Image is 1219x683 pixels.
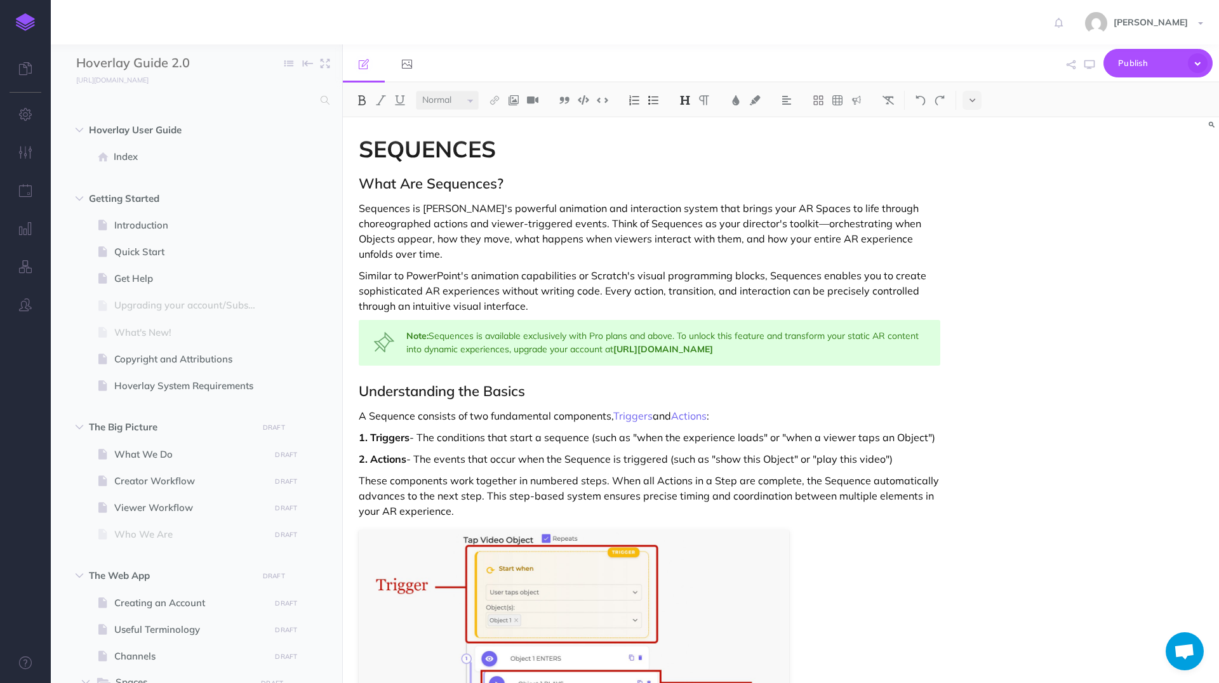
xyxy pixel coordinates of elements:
p: These components work together in numbered steps. When all Actions in a Step are complete, the Se... [359,473,940,519]
strong: SEQUENCES [359,135,496,163]
span: Hoverlay User Guide [89,123,250,138]
span: Creating an Account [114,595,266,611]
small: [URL][DOMAIN_NAME] [76,76,149,84]
button: DRAFT [270,501,302,515]
span: What's New! [114,325,266,340]
img: Paragraph button [698,95,710,105]
img: Add video button [527,95,538,105]
p: - The events that occur when the Sequence is triggered (such as "show this Object" or "play this ... [359,451,940,467]
a: [URL][DOMAIN_NAME] [51,73,161,86]
button: DRAFT [270,448,302,462]
img: Underline button [394,95,406,105]
h2: What Are Sequences? [359,176,940,191]
img: Create table button [832,95,843,105]
span: Quick Start [114,244,266,260]
span: What We Do [114,447,266,462]
p: Sequences is [PERSON_NAME]'s powerful animation and interaction system that brings your AR Spaces... [359,201,940,262]
img: Undo [915,95,926,105]
button: DRAFT [270,649,302,664]
span: Index [114,149,266,164]
small: DRAFT [275,531,297,539]
img: Italic button [375,95,387,105]
a: Actions [671,409,707,422]
img: Text background color button [749,95,761,105]
a: [URL][DOMAIN_NAME] [613,343,713,355]
img: Ordered list button [629,95,640,105]
button: DRAFT [270,474,302,489]
small: DRAFT [275,504,297,512]
small: DRAFT [275,653,297,661]
img: logo-mark.svg [16,13,35,31]
img: Clear styles button [883,95,894,105]
strong: 1. Triggers [359,431,410,444]
img: Text color button [730,95,742,105]
span: Creator Workflow [114,474,266,489]
button: DRAFT [258,569,290,583]
div: Open chat [1166,632,1204,670]
small: DRAFT [275,451,297,459]
span: Who We Are [114,527,266,542]
img: 77ccc8640e6810896caf63250b60dd8b.jpg [1085,12,1107,34]
button: DRAFT [270,623,302,637]
img: Bold button [356,95,368,105]
small: DRAFT [275,477,297,486]
img: Code block button [578,95,589,105]
input: Search [76,89,313,112]
img: Redo [934,95,945,105]
span: [PERSON_NAME] [1107,17,1194,28]
p: - The conditions that start a sequence (such as "when the experience loads" or "when a viewer tap... [359,430,940,445]
img: Headings dropdown button [679,95,691,105]
span: Viewer Workflow [114,500,266,515]
h2: Understanding the Basics [359,383,940,399]
span: Upgrading your account/Subscriptions/tiers [114,298,266,313]
small: DRAFT [263,572,285,580]
strong: 2. Actions [359,453,406,465]
small: DRAFT [263,423,285,432]
span: Get Help [114,271,266,286]
span: Channels [114,649,266,664]
p: A Sequence consists of two fundamental components, and : [359,408,940,423]
small: DRAFT [275,599,297,607]
span: Useful Terminology [114,622,266,637]
img: Blockquote button [559,95,570,105]
span: The Web App [89,568,250,583]
img: Alignment dropdown menu button [781,95,792,105]
span: The Big Picture [89,420,250,435]
small: DRAFT [275,626,297,634]
img: Callout dropdown menu button [851,95,862,105]
button: DRAFT [270,527,302,542]
img: Add image button [508,95,519,105]
span: Getting Started [89,191,250,206]
input: Documentation Name [76,54,225,73]
img: Unordered list button [648,95,659,105]
p: Similar to PowerPoint's animation capabilities or Scratch's visual programming blocks, Sequences ... [359,268,940,314]
div: Sequences is available exclusively with Pro plans and above. To unlock this feature and transform... [359,320,940,366]
a: Triggers [613,409,653,422]
span: Copyright and Attributions [114,352,266,367]
span: Publish [1118,53,1182,73]
img: Inline code button [597,95,608,105]
img: Link button [489,95,500,105]
button: DRAFT [270,596,302,611]
button: DRAFT [258,420,290,435]
button: Publish [1103,49,1213,77]
strong: Note: [406,330,429,341]
span: Introduction [114,218,266,233]
span: Hoverlay System Requirements [114,378,266,394]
